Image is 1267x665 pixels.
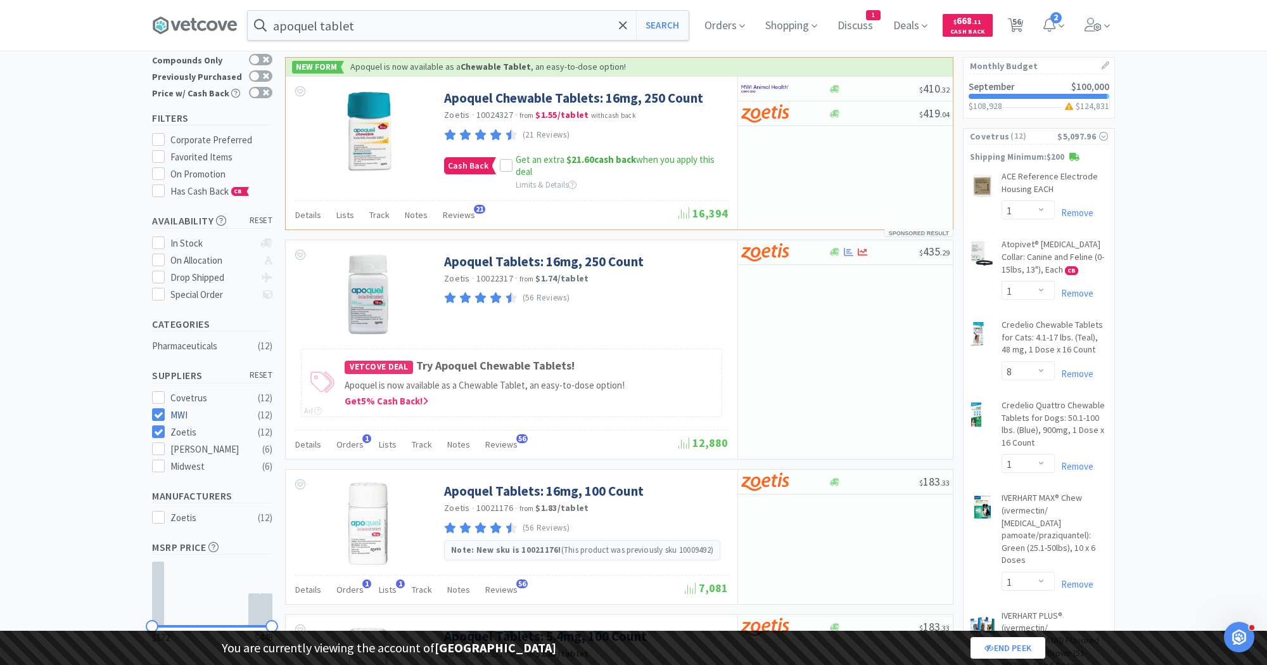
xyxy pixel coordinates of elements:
span: New Form [292,61,341,74]
span: Track [412,439,432,450]
h5: Filters [152,111,272,126]
span: 183 [919,619,950,634]
a: End Peek [971,637,1045,659]
div: $5,097.96 [1057,129,1108,143]
span: CB [1066,267,1078,274]
span: 668 [953,15,981,27]
span: $21.60 [566,153,594,165]
p: Apoquel is now available as a Chewable Tablet, an easy-to-dose option! [345,378,715,393]
span: · [515,273,518,284]
img: c5a077527a064631b645afb3aa5a2ce4_239306.jpeg [348,482,388,565]
div: Zoetis [170,425,249,440]
span: Details [295,584,321,595]
span: Has Cash Back [170,185,250,197]
img: a673e5ab4e5e497494167fe422e9a3ab.png [741,472,789,491]
span: 1 [362,579,371,588]
span: from [519,111,533,120]
span: 16,394 [678,206,728,221]
span: Notes [447,584,470,595]
span: · [515,109,518,120]
span: 12,880 [678,436,728,450]
a: Discuss1 [832,20,878,32]
div: Midwest [170,459,249,474]
a: Zoetis [444,109,470,120]
span: Get an extra when you apply this deal [516,153,715,178]
span: . 04 [940,110,950,119]
div: Covetrus [170,391,249,406]
span: . 32 [940,85,950,94]
span: reset [250,369,273,382]
span: Notes [405,209,428,221]
div: Price w/ Cash Back [152,87,243,98]
a: Apoquel Chewable Tablets: 16mg, 250 Count [444,89,703,107]
span: from [519,504,533,513]
a: Remove [1055,368,1093,380]
div: ( 6 ) [262,459,272,474]
span: Orders [336,584,364,595]
strong: $1.74 / tablet [535,273,589,284]
span: . 33 [940,623,950,633]
strong: cash back [566,153,636,165]
div: Corporate Preferred [170,132,273,148]
span: from [519,274,533,283]
h4: Try Apoquel Chewable Tablets! [345,357,715,375]
div: MWI [170,408,249,423]
span: . 11 [972,18,981,26]
span: 56 [516,579,528,588]
div: ( 12 ) [258,339,272,354]
strong: $1.55 / tablet [535,109,589,120]
h5: Categories [152,317,272,332]
span: . 29 [940,248,950,257]
span: Reviews [485,584,518,595]
span: 183 [919,474,950,489]
div: ( 12 ) [258,408,272,423]
a: Remove [1055,207,1093,219]
span: $ [919,85,923,94]
span: · [472,109,474,120]
a: Remove [1055,287,1093,299]
strong: Note: New sku is 10021176! [451,545,561,555]
span: Details [295,439,321,450]
span: $ [919,110,923,119]
a: Zoetis [444,273,470,284]
strong: $1.83 / tablet [535,502,589,513]
span: · [472,273,474,284]
a: Remove [1055,578,1093,590]
img: 0d438ada7fe84402947888c594a08568_264449.png [970,494,995,520]
div: In Stock [170,236,255,251]
button: Search [636,11,689,40]
h2: September [969,82,1015,91]
p: You are currently viewing the account of [222,638,556,658]
span: $ [919,248,923,257]
span: · [472,503,474,514]
div: Zoetis [170,510,249,526]
div: Compounds Only [152,54,243,65]
strong: Chewable Tablet [461,61,531,72]
p: (This product was previously sku 10009492) [451,545,713,556]
span: 7,081 [685,581,728,595]
span: CB [232,188,245,195]
span: 1 [362,434,371,443]
div: ( 12 ) [258,391,272,406]
h5: Suppliers [152,368,272,383]
span: $ [953,18,957,26]
p: (21 Reviews) [523,129,570,142]
a: $668.11Cash Back [943,8,993,42]
span: 56 [516,434,528,443]
a: ACE Reference Electrode Housing EACH [1002,171,1108,200]
span: reset [250,214,273,228]
span: Cash Back [950,29,985,37]
img: f6b2451649754179b5b4e0c70c3f7cb0_2.png [741,79,789,98]
span: Cash Back [445,158,492,174]
p: (56 Reviews) [523,522,570,535]
img: a673e5ab4e5e497494167fe422e9a3ab.png [741,617,789,636]
div: On Allocation [170,253,255,268]
span: Track [412,584,432,595]
h3: $ [1062,101,1110,110]
div: On Promotion [170,167,273,182]
div: Previously Purchased [152,70,243,81]
strong: [GEOGRAPHIC_DATA] [435,640,556,655]
h1: Monthly Budget [970,58,1108,74]
div: Drop Shipped [170,270,255,285]
div: ( 12 ) [258,425,272,440]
